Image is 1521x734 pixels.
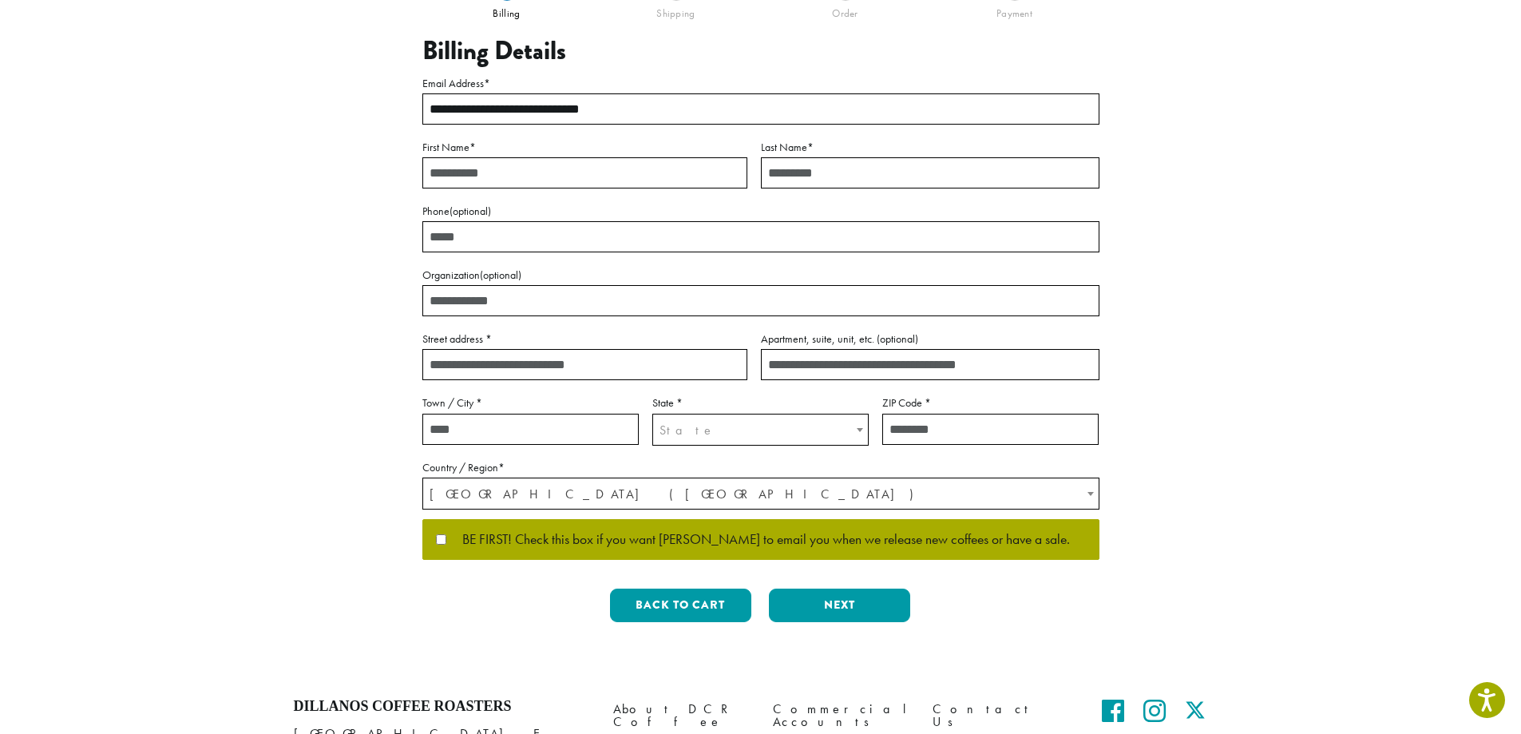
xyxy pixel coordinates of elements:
input: BE FIRST! Check this box if you want [PERSON_NAME] to email you when we release new coffees or ha... [436,534,446,545]
label: State [652,393,869,413]
span: (optional) [450,204,491,218]
label: Email Address [422,73,1099,93]
span: State [659,422,715,438]
span: Country / Region [422,478,1099,510]
span: (optional) [877,331,918,346]
label: First Name [422,137,747,157]
a: About DCR Coffee [613,698,749,732]
div: Shipping [592,1,761,20]
label: Apartment, suite, unit, etc. [761,329,1099,349]
div: Billing [422,1,592,20]
span: State [652,414,869,446]
div: Payment [930,1,1099,20]
button: Next [769,589,910,622]
span: United States (US) [423,478,1099,510]
span: BE FIRST! Check this box if you want [PERSON_NAME] to email you when we release new coffees or ha... [446,533,1070,547]
h4: Dillanos Coffee Roasters [294,698,589,716]
span: (optional) [480,268,521,282]
label: Town / City [422,393,639,413]
button: Back to cart [610,589,751,622]
label: ZIP Code [882,393,1099,413]
a: Commercial Accounts [773,698,909,732]
div: Order [761,1,930,20]
h3: Billing Details [422,36,1099,66]
label: Organization [422,265,1099,285]
label: Street address [422,329,747,349]
a: Contact Us [933,698,1068,732]
label: Last Name [761,137,1099,157]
